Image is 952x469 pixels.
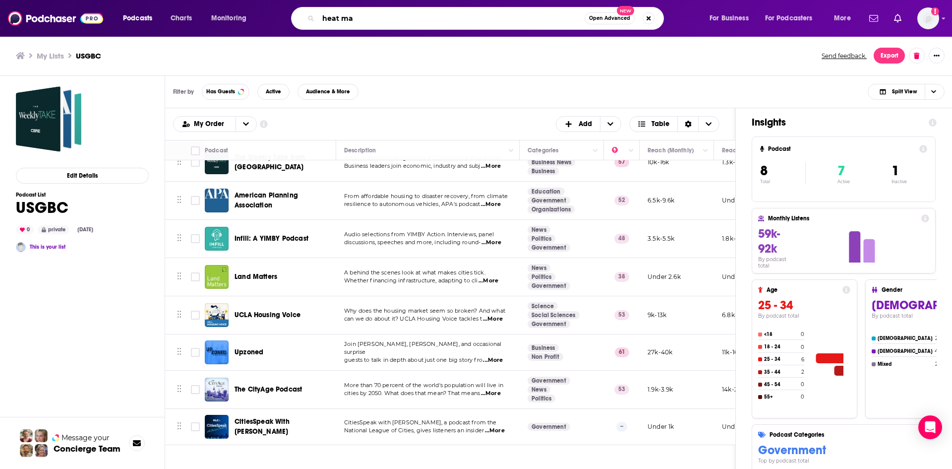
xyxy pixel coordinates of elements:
button: Move [176,231,182,246]
button: Move [176,193,182,208]
span: ...More [478,277,498,285]
span: Toggle select row [191,385,200,394]
div: Sort Direction [677,117,698,132]
a: Government [528,423,570,431]
span: CitiesSpeak With [PERSON_NAME] [235,417,290,436]
h2: Choose List sort [173,116,257,132]
p: Under 1k [648,422,674,431]
button: Has Guests [202,84,249,100]
h4: 6 [801,356,804,363]
p: 14k-21k [722,385,743,394]
p: 27k-40k [648,348,672,356]
button: Send feedback. [819,52,870,60]
h4: 35 - 44 [764,369,799,375]
h1: Insights [752,116,921,129]
p: Under 2.6k [648,272,681,281]
p: 10k-16k [648,158,669,166]
h2: Choose View [629,116,720,132]
a: News [528,386,550,394]
span: My Order [194,121,228,128]
a: Government [528,197,570,204]
p: 1.3k-3.3k [722,158,748,166]
p: Under 1k [722,422,748,431]
p: 53 [614,385,629,395]
a: UCLA Housing Voice [235,310,300,320]
button: open menu [759,10,827,26]
p: 11k-16k [722,348,741,356]
button: open menu [703,10,761,26]
span: Toggle select row [191,348,200,357]
a: Government [528,244,570,252]
p: Active [837,179,850,184]
img: Podchaser - Follow, Share and Rate Podcasts [8,9,103,28]
h4: 18 - 24 [764,344,799,350]
p: 1.9k-3.9k [648,385,673,394]
span: can we do about it? UCLA Housing Voice tackles t [344,315,482,322]
a: The Weekly Take from CBRE [205,150,229,174]
a: News [528,226,550,234]
a: USGBC [16,86,81,152]
a: This is your list [30,244,65,250]
span: For Business [710,11,749,25]
span: Toggle select row [191,311,200,320]
a: Politics [528,235,555,243]
a: CitiesSpeak With Clarence Anthony [205,415,229,439]
p: 57 [614,157,629,167]
button: Edit Details [16,168,149,184]
h3: 25 - 34 [758,298,850,313]
span: More [834,11,851,25]
h3: USGBC [76,51,101,61]
h4: Podcast Categories [770,431,952,438]
img: American Planning Association [205,189,229,212]
img: Sydney Profile [20,429,33,442]
a: Organizations [528,205,575,213]
button: Show profile menu [917,7,939,29]
span: 1 [892,162,899,179]
p: 6.5k-9.6k [648,196,675,204]
p: 1.8k-3.8k [722,234,749,243]
h4: [DEMOGRAPHIC_DATA] [878,348,933,354]
span: 8 [760,162,768,179]
a: Upzoned [205,340,229,364]
a: Business [528,344,559,352]
a: UCLA Housing Voice [205,303,229,327]
button: + Add [556,116,621,132]
button: Move [176,155,182,170]
span: ...More [483,356,503,364]
h4: 0 [801,344,804,350]
span: resilience to autonomous vehicles, APA's podcast [344,201,480,207]
span: ...More [481,201,501,208]
a: Government [528,320,570,328]
button: Audience & More [297,84,358,100]
span: Join [PERSON_NAME], [PERSON_NAME], and occasional surprise [344,340,501,355]
span: A behind the scenes look at what makes cities tick. [344,269,485,276]
button: Column Actions [625,144,637,156]
a: Show notifications dropdown [865,10,882,27]
h4: 2 [935,335,938,341]
img: Kelly Devers-Franklin [16,242,26,252]
a: American Planning Association [235,191,333,210]
div: Podcast [205,144,228,156]
a: Upzoned [235,347,263,357]
p: 3.5k-5.5k [648,234,675,243]
a: The Weekly Take from [GEOGRAPHIC_DATA] [235,152,333,172]
h4: 0 [801,394,804,400]
span: From affordable housing to disaster recovery, from climate [344,193,508,200]
svg: Add a profile image [931,7,939,15]
h2: Choose View [868,84,945,100]
a: The CityAge Podcast [205,378,229,402]
p: 53 [614,310,629,320]
p: 6.8k-10k [722,311,747,319]
span: ...More [485,427,505,435]
h4: Age [767,286,838,293]
h4: 45 - 54 [764,382,799,388]
span: Why does the housing market seem so broken? And what [344,307,505,314]
h4: 25 - 34 [764,356,799,362]
button: Column Actions [700,144,712,156]
span: Add [579,121,592,128]
button: open menu [827,10,863,26]
span: Business leaders join economic, industry and subj [344,162,480,169]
